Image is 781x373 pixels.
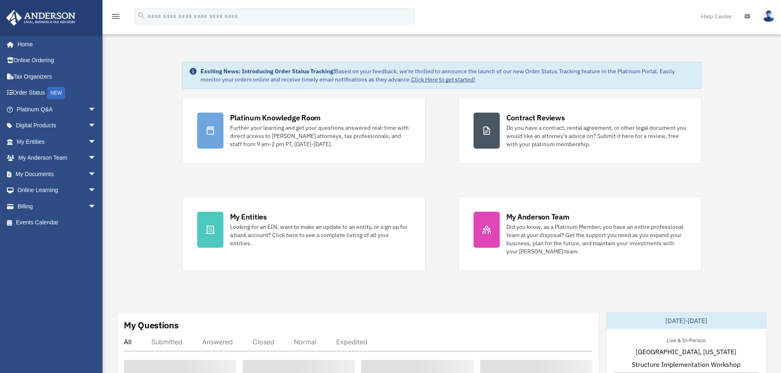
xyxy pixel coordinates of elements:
img: Anderson Advisors Platinum Portal [4,10,78,26]
a: My Entitiesarrow_drop_down [6,133,109,150]
span: arrow_drop_down [88,166,105,183]
a: Platinum Knowledge Room Further your learning and get your questions answered real-time with dire... [182,97,426,164]
a: Platinum Q&Aarrow_drop_down [6,101,109,118]
span: arrow_drop_down [88,118,105,134]
a: Home [6,36,105,52]
a: My Entities Looking for an EIN, want to make an update to an entity, or sign up for a bank accoun... [182,197,426,271]
a: My Anderson Teamarrow_drop_down [6,150,109,166]
img: User Pic [763,10,775,22]
div: [DATE]-[DATE] [606,312,766,329]
div: Looking for an EIN, want to make an update to an entity, or sign up for a bank account? Click her... [230,223,410,247]
a: Click Here to get started! [411,76,475,83]
div: Based on your feedback, we're thrilled to announce the launch of our new Order Status Tracking fe... [200,67,695,84]
div: My Anderson Team [506,212,569,222]
a: My Anderson Team Did you know, as a Platinum Member, you have an entire professional team at your... [458,197,702,271]
span: Structure Implementation Workshop [632,359,740,369]
a: Events Calendar [6,215,109,231]
a: Digital Productsarrow_drop_down [6,118,109,134]
i: menu [111,11,121,21]
a: Billingarrow_drop_down [6,198,109,215]
div: Did you know, as a Platinum Member, you have an entire professional team at your disposal? Get th... [506,223,687,255]
div: Expedited [336,338,367,346]
div: NEW [47,87,65,99]
div: Platinum Knowledge Room [230,113,321,123]
div: All [124,338,132,346]
span: arrow_drop_down [88,198,105,215]
div: My Entities [230,212,267,222]
a: Tax Organizers [6,68,109,85]
div: Do you have a contract, rental agreement, or other legal document you would like an attorney's ad... [506,124,687,148]
strong: Exciting News: Introducing Order Status Tracking! [200,68,335,75]
span: arrow_drop_down [88,133,105,150]
span: arrow_drop_down [88,150,105,167]
a: My Documentsarrow_drop_down [6,166,109,182]
a: menu [111,14,121,21]
div: Closed [253,338,274,346]
div: Normal [294,338,316,346]
div: Further your learning and get your questions answered real-time with direct access to [PERSON_NAM... [230,124,410,148]
span: [GEOGRAPHIC_DATA], [US_STATE] [636,347,736,357]
div: Answered [202,338,233,346]
a: Online Ordering [6,52,109,69]
div: My Questions [124,319,179,331]
div: Contract Reviews [506,113,565,123]
span: arrow_drop_down [88,101,105,118]
a: Order StatusNEW [6,85,109,102]
a: Contract Reviews Do you have a contract, rental agreement, or other legal document you would like... [458,97,702,164]
div: Live & In-Person [660,335,712,344]
div: Submitted [151,338,182,346]
span: arrow_drop_down [88,182,105,199]
i: search [137,11,146,20]
a: Online Learningarrow_drop_down [6,182,109,199]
